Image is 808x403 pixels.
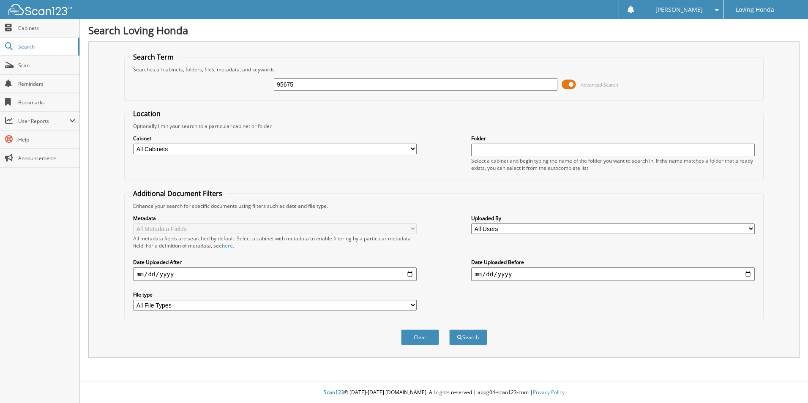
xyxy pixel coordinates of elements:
[88,23,800,37] h1: Search Loving Honda
[133,135,417,142] label: Cabinet
[471,157,755,172] div: Select a cabinet and begin typing the name of the folder you want to search in. If the name match...
[449,329,487,345] button: Search
[471,135,755,142] label: Folder
[133,267,417,281] input: start
[18,155,75,162] span: Announcements
[8,4,72,15] img: scan123-logo-white.svg
[18,62,75,69] span: Scan
[133,291,417,298] label: File type
[736,7,774,12] span: Loving Honda
[18,117,69,125] span: User Reports
[18,136,75,143] span: Help
[18,25,75,32] span: Cabinets
[581,82,618,88] span: Advanced Search
[18,80,75,87] span: Reminders
[129,202,759,210] div: Enhance your search for specific documents using filters such as date and file type.
[324,389,344,396] span: Scan123
[471,267,755,281] input: end
[533,389,565,396] a: Privacy Policy
[766,362,808,403] iframe: Chat Widget
[222,242,233,249] a: here
[471,259,755,266] label: Date Uploaded Before
[129,123,759,130] div: Optionally limit your search to a particular cabinet or folder
[129,52,178,62] legend: Search Term
[401,329,439,345] button: Clear
[18,43,74,50] span: Search
[129,109,165,118] legend: Location
[471,215,755,222] label: Uploaded By
[133,215,417,222] label: Metadata
[80,382,808,403] div: © [DATE]-[DATE] [DOMAIN_NAME]. All rights reserved | appg04-scan123-com |
[129,189,227,198] legend: Additional Document Filters
[133,259,417,266] label: Date Uploaded After
[18,99,75,106] span: Bookmarks
[133,235,417,249] div: All metadata fields are searched by default. Select a cabinet with metadata to enable filtering b...
[655,7,703,12] span: [PERSON_NAME]
[129,66,759,73] div: Searches all cabinets, folders, files, metadata, and keywords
